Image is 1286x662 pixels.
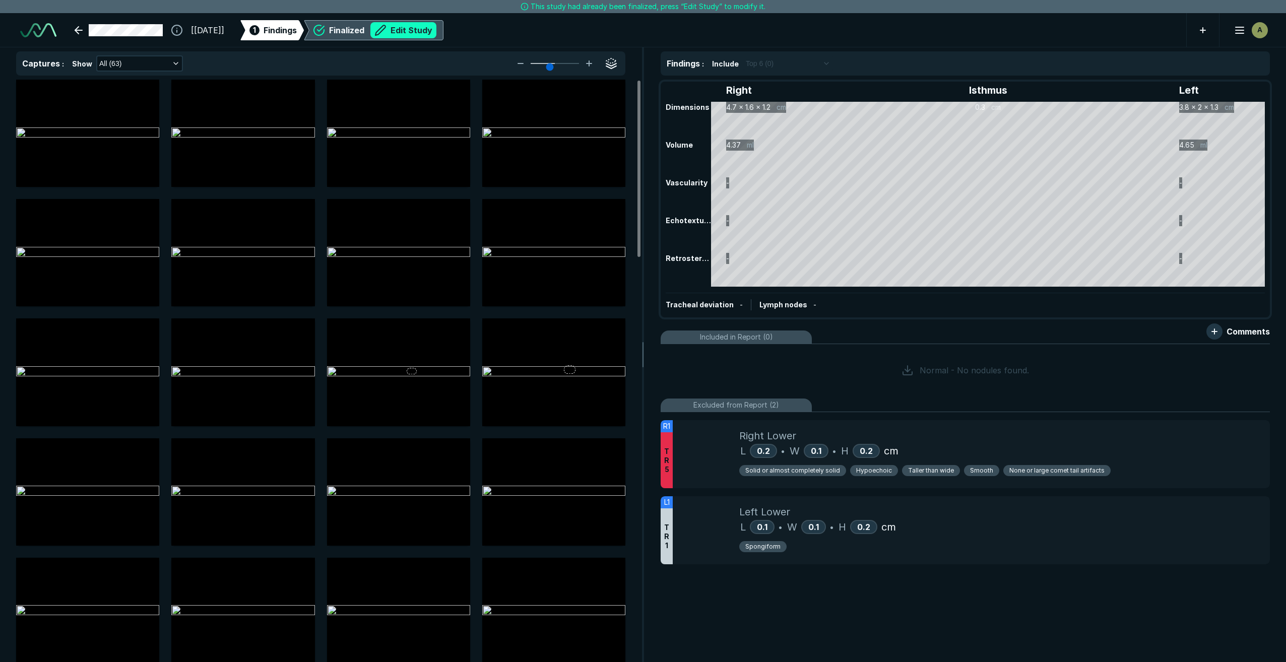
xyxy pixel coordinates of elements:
span: H [841,443,849,458]
img: 753b3607-5aaf-4e69-8b53-5091c1f2652e [16,127,159,140]
span: 0.1 [757,522,767,532]
span: Solid or almost completely solid [745,466,840,475]
span: L [740,519,746,535]
span: Smooth [970,466,993,475]
span: - [813,300,816,309]
span: Captures [22,58,60,69]
span: 1 [253,25,256,35]
span: H [839,519,846,535]
span: This study had already been finalized, press “Edit Study” to modify it. [531,1,765,12]
span: Right Lower [739,428,796,443]
span: Excluded from Report (2) [693,400,779,411]
img: e571f1a1-9449-4031-9cba-2e61516a6980 [16,486,159,498]
div: Finalized [329,22,436,38]
span: Normal - No nodules found. [920,364,1029,376]
span: Findings [667,58,700,69]
img: fbba22b3-4c25-481b-a10c-6a33028743e4 [171,605,314,617]
img: See-Mode Logo [20,23,56,37]
span: T R 5 [664,447,669,474]
span: W [787,519,797,535]
li: Excluded from Report (2) [661,399,1270,412]
img: 4cad0e0a-245b-4d54-9db1-1151fdd2d580 [171,127,314,140]
img: 8a9ee627-0eb6-479d-a7e4-148a89322c26 [327,127,470,140]
img: b4f1c2d7-2f11-4938-8715-1143c83ef9d0 [171,247,314,259]
img: 553a5301-5b57-42f6-83a8-664f52ba97bb [482,366,625,378]
span: cm [884,443,898,458]
img: ffbaa9f3-435e-4a35-bc97-82663d9b9cc4 [482,247,625,259]
span: Hypoechoic [856,466,892,475]
img: a803d7c3-0420-4fff-a881-7856e94b357c [171,366,314,378]
span: Included in Report (0) [700,332,773,343]
img: 48d64248-abc9-472f-9cdf-d40241da0be8 [171,486,314,498]
span: 0.2 [857,522,870,532]
div: FinalizedEdit Study [304,20,443,40]
button: avatar-name [1228,20,1270,40]
span: W [790,443,800,458]
img: 1d21cdfc-9a3a-434c-bea6-b8a8a9f60fce [327,366,470,378]
span: • [779,521,782,533]
span: Show [72,58,92,69]
span: • [830,521,833,533]
span: Spongiform [745,542,781,551]
div: avatar-name [1252,22,1268,38]
img: d65a92f5-d91c-42ce-96b5-fdcc87aae802 [16,366,159,378]
span: Left Lower [739,504,790,519]
span: 0.1 [808,522,819,532]
div: L1TR1Left LowerL0.1•W0.1•H0.2cmSpongiform [661,496,1270,564]
span: Top 6 (0) [746,58,774,69]
img: a9d85289-1bd0-44bf-9151-7d921962f330 [482,127,625,140]
img: ba856455-7a5c-4e0b-85b5-73162604f966 [327,247,470,259]
span: R1 [663,421,670,432]
span: Taller than wide [908,466,954,475]
span: cm [881,519,896,535]
span: Findings [264,24,297,36]
img: a33f5224-5b34-4e3b-b3dd-bc923fcb5d16 [327,605,470,617]
a: See-Mode Logo [16,19,60,41]
span: : [62,59,64,68]
img: 1309b337-6a41-421f-a248-5d11b701ffe9 [482,486,625,498]
span: Lymph nodes [759,300,807,309]
span: T R 1 [664,523,669,550]
div: R1TR5Right LowerL0.2•W0.1•H0.2cmSolid or almost completely solidHypoechoicTaller than wideSmoothN... [661,420,1270,488]
span: Tracheal deviation [666,300,734,309]
span: : [702,59,704,68]
span: • [832,445,836,457]
img: 6f2a932c-1b6c-4739-abfb-0b8a1dfe40da [482,605,625,617]
span: L1 [664,497,670,508]
img: edfbe9dd-482b-45b4-b0a9-85ff9795ad5d [16,247,159,259]
span: - [740,300,743,309]
button: Edit Study [370,22,436,38]
span: L [740,443,746,458]
span: None or large comet tail artifacts [1009,466,1105,475]
img: a1f36ca3-bdd4-4917-9e14-51d57986cb12 [16,605,159,617]
span: 0.2 [860,446,873,456]
span: [[DATE]] [191,24,224,36]
span: 0.2 [757,446,770,456]
span: 0.1 [811,446,821,456]
span: A [1257,25,1262,35]
img: b5563f18-9ede-4927-9644-5d50262878fb [327,486,470,498]
span: Comments [1227,325,1270,338]
div: 1Findings [240,20,304,40]
span: • [781,445,785,457]
span: All (63) [99,58,121,69]
span: Include [712,58,739,69]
